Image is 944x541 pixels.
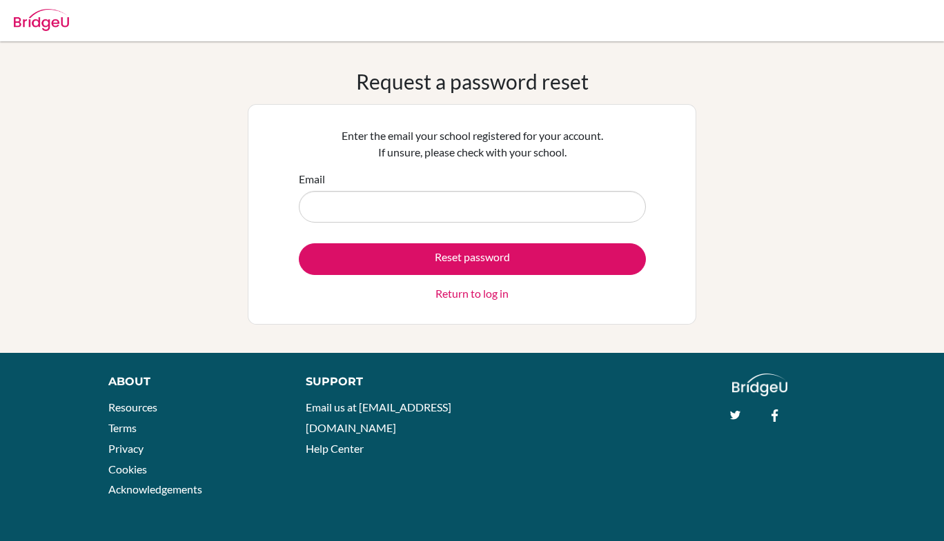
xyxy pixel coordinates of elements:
div: About [108,374,275,390]
a: Email us at [EMAIL_ADDRESS][DOMAIN_NAME] [306,400,451,434]
a: Cookies [108,462,147,476]
div: Support [306,374,458,390]
a: Privacy [108,442,144,455]
a: Resources [108,400,157,414]
h1: Request a password reset [356,69,589,94]
p: Enter the email your school registered for your account. If unsure, please check with your school. [299,127,646,161]
a: Return to log in [435,285,509,302]
a: Acknowledgements [108,482,202,496]
label: Email [299,171,325,187]
img: logo_white@2x-f4f0deed5e89b7ecb1c2cc34c3e3d731f90f0f143d5ea2071677605dd97b5244.png [732,374,788,396]
button: Reset password [299,243,646,275]
a: Terms [108,421,137,434]
a: Help Center [306,442,364,455]
img: Bridge-U [14,9,69,31]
